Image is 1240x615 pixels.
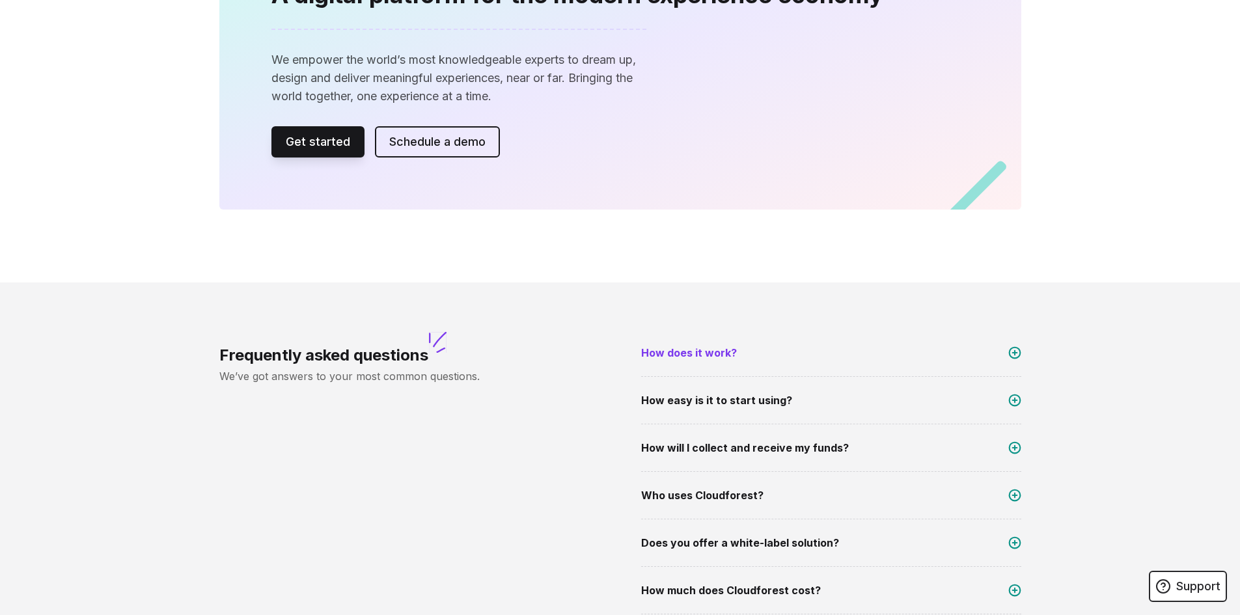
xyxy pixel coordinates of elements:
span: How easy is it to start using? [641,392,792,408]
span: How will I collect and receive my funds? [641,440,849,456]
span: How much does Cloudforest cost? [641,582,821,598]
img: explode-violet.2ba9c1b1.svg [429,332,447,353]
span: How does it work? [641,345,737,361]
a: Schedule a demo [375,126,500,157]
a: Support [1149,571,1227,602]
h3: Frequently asked questions [219,345,428,366]
span: Does you offer a white-label solution? [641,535,839,551]
span: Support [1176,577,1220,595]
span: Who uses Cloudforest? [641,487,764,503]
p: We’ve got answers to your most common questions. [219,368,480,384]
p: We empower the world’s most knowledgeable experts to dream up, design and deliver meaningful expe... [271,29,646,105]
a: Get started [271,126,365,157]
